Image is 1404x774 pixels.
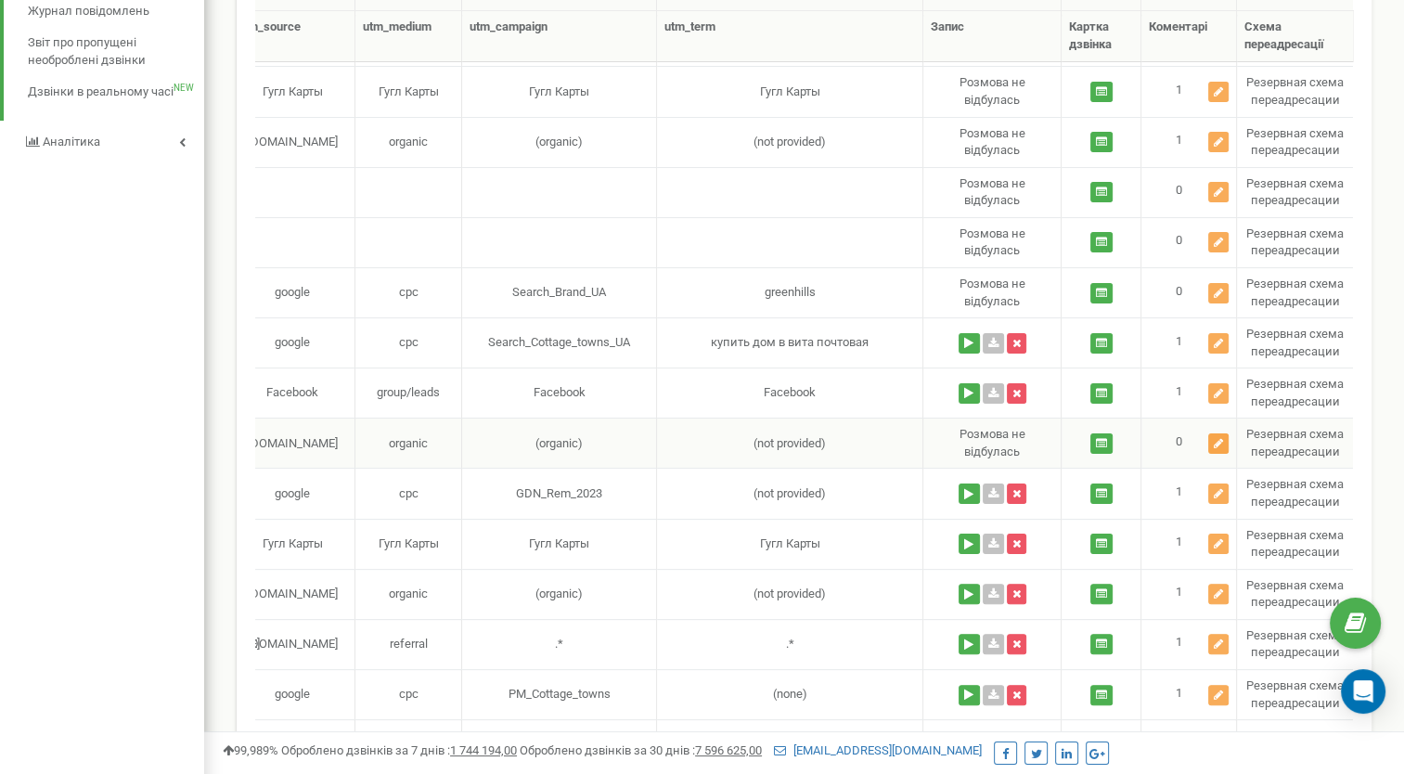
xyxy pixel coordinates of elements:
[1007,584,1026,604] button: Видалити запис
[28,27,204,76] a: Звіт про пропущені необроблені дзвінки
[1237,167,1353,217] td: Резервная схема переадресации
[1141,217,1237,267] td: 0
[1141,317,1237,368] td: 1
[355,11,462,61] th: utm_mеdium
[1141,619,1237,669] td: 1
[1237,217,1353,267] td: Резервная схема переадресации
[657,418,923,468] td: (not provided)
[1237,267,1353,317] td: Резервная схема переадресации
[983,383,1004,404] a: Завантажити
[657,368,923,418] td: Facebook
[355,619,462,669] td: referral
[1141,719,1237,769] td: 1
[230,66,355,116] td: Гугл Карты
[657,719,923,769] td: (not provided)
[983,534,1004,554] a: Завантажити
[355,418,462,468] td: organic
[1141,569,1237,619] td: 1
[1237,418,1353,468] td: Резервная схема переадресации
[230,418,355,468] td: [DOMAIN_NAME]
[355,669,462,719] td: cpc
[1237,117,1353,167] td: Резервная схема переадресации
[1007,333,1026,354] button: Видалити запис
[1141,11,1237,61] th: Коментарі
[1141,117,1237,167] td: 1
[657,267,923,317] td: greenhills
[230,267,355,317] td: google
[1141,418,1237,468] td: 0
[983,685,1004,705] a: Завантажити
[223,743,278,757] span: 99,989%
[462,669,657,719] td: PM_Cottage_towns
[281,743,517,757] span: Оброблено дзвінків за 7 днів :
[1062,11,1141,61] th: Картка дзвінка
[1237,719,1353,769] td: Резервная схема переадресации
[657,569,923,619] td: (not provided)
[657,519,923,569] td: Гугл Карты
[28,34,195,69] span: Звіт про пропущені необроблені дзвінки
[657,117,923,167] td: (not provided)
[230,619,355,669] td: [DOMAIN_NAME]
[1141,519,1237,569] td: 1
[462,317,657,368] td: Search_Cottage_towns_UA
[230,317,355,368] td: google
[1007,484,1026,504] button: Видалити запис
[983,584,1004,604] a: Завантажити
[983,484,1004,504] a: Завантажити
[1237,468,1353,518] td: Резервная схема переадресации
[28,76,204,109] a: Дзвінки в реальному часіNEW
[1237,317,1353,368] td: Резервная схема переадресации
[1007,634,1026,654] button: Видалити запис
[230,519,355,569] td: Гугл Карты
[462,117,657,167] td: (organic)
[355,519,462,569] td: Гугл Карты
[923,267,1062,317] td: Розмова не вiдбулась
[923,167,1062,217] td: Розмова не вiдбулась
[230,669,355,719] td: google
[1237,368,1353,418] td: Резервная схема переадресации
[28,3,149,20] span: Журнал повідомлень
[923,217,1062,267] td: Розмова не вiдбулась
[1141,66,1237,116] td: 1
[462,368,657,418] td: Facebook
[462,519,657,569] td: Гугл Карты
[520,743,762,757] span: Оброблено дзвінків за 30 днів :
[28,84,174,101] span: Дзвінки в реальному часі
[774,743,982,757] a: [EMAIL_ADDRESS][DOMAIN_NAME]
[695,743,762,757] u: 7 596 625,00
[923,117,1062,167] td: Розмова не вiдбулась
[1007,685,1026,705] button: Видалити запис
[230,569,355,619] td: [DOMAIN_NAME]
[657,11,923,61] th: utm_tеrm
[657,669,923,719] td: (none)
[462,267,657,317] td: Search_Brand_UA
[462,719,657,769] td: (organic)
[923,11,1062,61] th: Запис
[657,66,923,116] td: Гугл Карты
[1141,368,1237,418] td: 1
[230,11,355,61] th: utm_sourcе
[1237,669,1353,719] td: Резервная схема переадресации
[355,468,462,518] td: cpc
[983,333,1004,354] a: Завантажити
[355,117,462,167] td: organic
[1007,534,1026,554] button: Видалити запис
[1141,468,1237,518] td: 1
[450,743,517,757] u: 1 744 194,00
[355,317,462,368] td: cpc
[355,368,462,418] td: group/leads
[1237,569,1353,619] td: Резервная схема переадресации
[1237,11,1353,61] th: Схема переадресації
[1141,167,1237,217] td: 0
[355,66,462,116] td: Гугл Карты
[983,634,1004,654] a: Завантажити
[462,418,657,468] td: (organic)
[355,267,462,317] td: cpc
[657,317,923,368] td: купить дом в вита почтовая
[1141,267,1237,317] td: 0
[462,468,657,518] td: GDN_Rem_2023
[1237,66,1353,116] td: Резервная схема переадресации
[462,569,657,619] td: (organic)
[1141,669,1237,719] td: 1
[355,569,462,619] td: organic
